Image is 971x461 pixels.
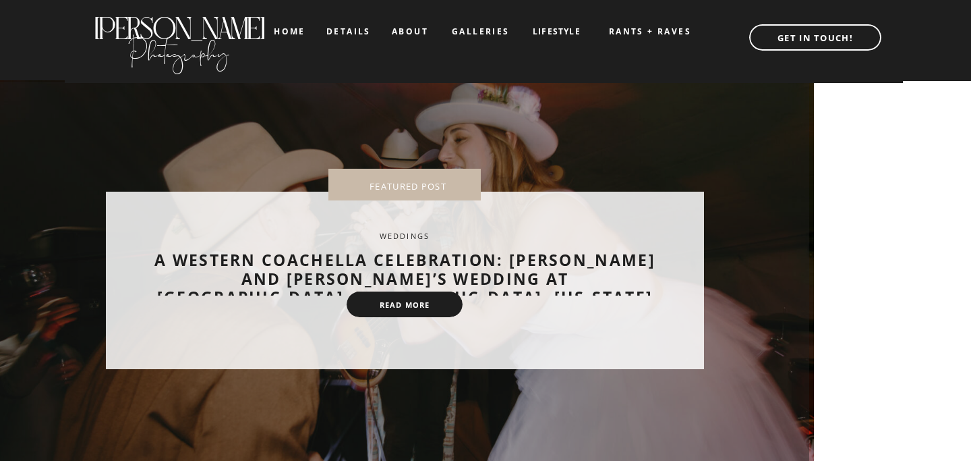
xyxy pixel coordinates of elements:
a: [PERSON_NAME] [92,11,266,33]
a: read more [365,300,444,310]
a: RANTS + RAVES [596,27,704,36]
a: LIFESTYLE [523,27,591,36]
nav: FEATURED POST [350,182,466,188]
a: GET IN TOUCH! [736,29,895,43]
a: about [392,27,428,36]
a: A Western Coachella Celebration: [PERSON_NAME] and [PERSON_NAME]’s Wedding at [GEOGRAPHIC_DATA], ... [154,249,655,308]
a: details [326,27,371,35]
a: Weddings [380,231,430,241]
a: home [274,27,305,36]
a: Photography [92,26,266,71]
b: GET IN TOUCH! [777,32,853,44]
a: galleries [452,27,508,36]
